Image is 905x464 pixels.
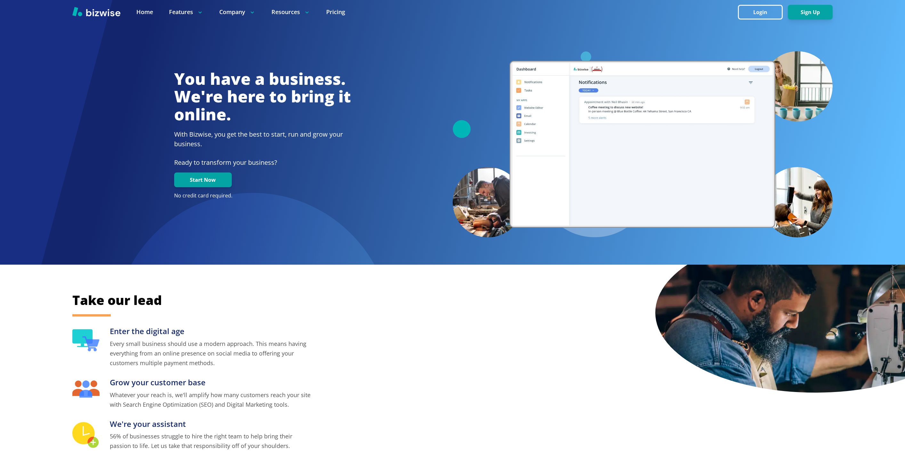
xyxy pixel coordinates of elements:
button: Login [738,5,783,20]
img: Bizwise Logo [72,7,120,16]
p: Ready to transform your business? [174,158,351,167]
p: Features [169,8,203,16]
h2: With Bizwise, you get the best to start, run and grow your business. [174,130,351,149]
button: Start Now [174,172,232,187]
button: Sign Up [788,5,833,20]
h3: Grow your customer base [110,377,312,388]
img: We're your assistant Icon [72,422,100,449]
img: Grow your customer base Icon [72,380,100,398]
img: Enter the digital age Icon [72,329,100,351]
p: 56% of businesses struggle to hire the right team to help bring their passion to life. Let us tak... [110,431,312,451]
p: Resources [271,8,310,16]
h2: Take our lead [72,292,553,309]
p: Whatever your reach is, we'll amplify how many customers reach your site with Search Engine Optim... [110,390,312,409]
h3: Enter the digital age [110,326,312,337]
a: Start Now [174,177,232,183]
h1: You have a business. We're here to bring it online. [174,70,351,124]
p: Every small business should use a modern approach. This means having everything from an online pr... [110,339,312,368]
a: Login [738,9,788,15]
a: Home [136,8,153,16]
a: Sign Up [788,9,833,15]
h3: We're your assistant [110,419,312,429]
a: Pricing [326,8,345,16]
p: Company [219,8,255,16]
p: No credit card required. [174,192,351,199]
